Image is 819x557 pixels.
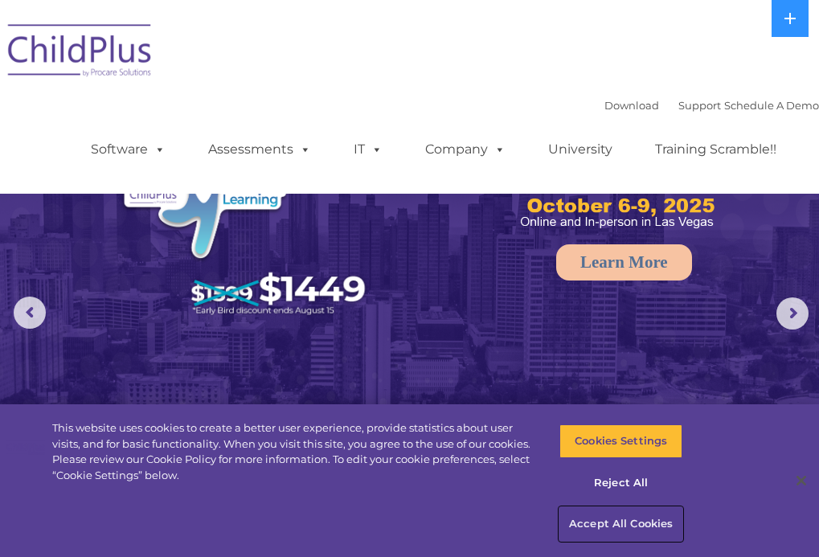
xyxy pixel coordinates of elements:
button: Accept All Cookies [559,507,682,541]
a: Schedule A Demo [724,99,819,112]
font: | [604,99,819,112]
a: Download [604,99,659,112]
a: University [532,133,629,166]
a: Software [75,133,182,166]
a: Support [678,99,721,112]
button: Reject All [559,466,682,500]
a: Assessments [192,133,327,166]
div: This website uses cookies to create a better user experience, provide statistics about user visit... [52,420,535,483]
a: Learn More [556,244,692,281]
a: Training Scramble!! [639,133,792,166]
button: Cookies Settings [559,424,682,458]
a: IT [338,133,399,166]
button: Close [784,463,819,498]
a: Company [409,133,522,166]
